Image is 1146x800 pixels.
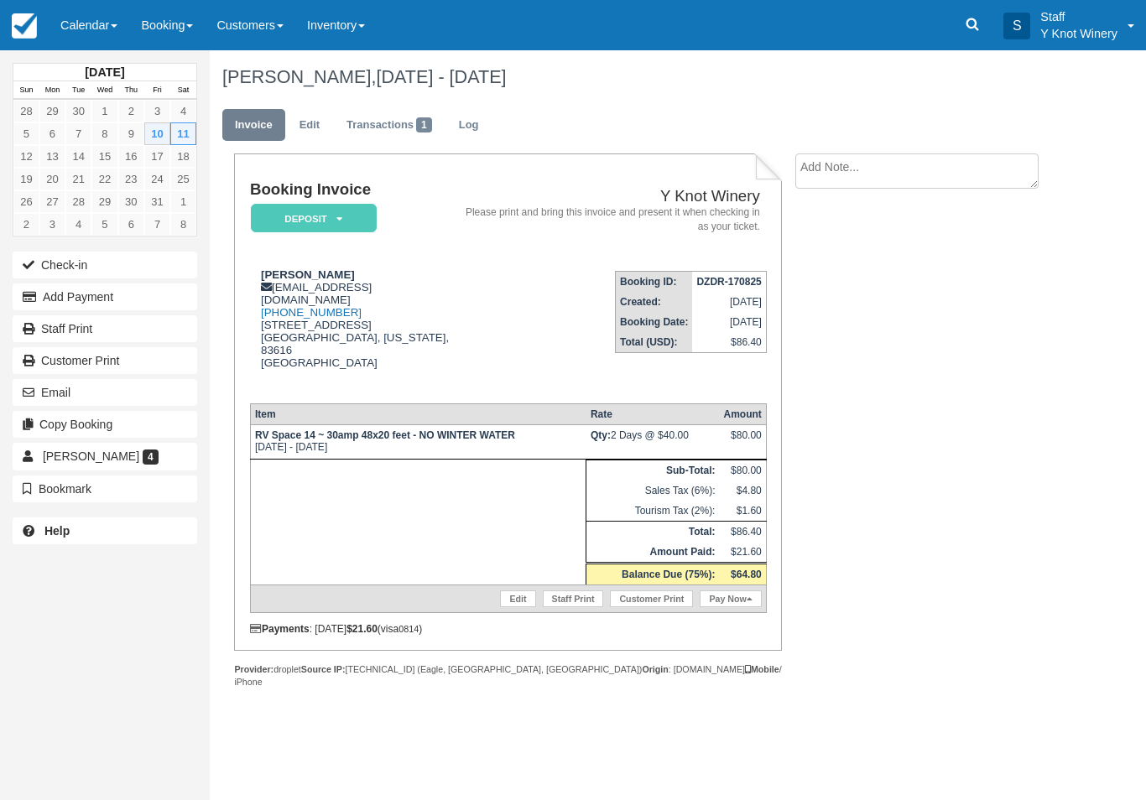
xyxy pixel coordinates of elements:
[250,623,767,635] div: : [DATE] (visa )
[692,292,766,312] td: [DATE]
[65,122,91,145] a: 7
[719,522,766,543] td: $86.40
[700,590,761,607] a: Pay Now
[692,312,766,332] td: [DATE]
[91,81,117,100] th: Wed
[65,145,91,168] a: 14
[91,100,117,122] a: 1
[616,312,693,332] th: Booking Date:
[13,122,39,145] a: 5
[13,252,197,278] button: Check-in
[416,117,432,132] span: 1
[170,122,196,145] a: 11
[719,481,766,501] td: $4.80
[250,425,586,460] td: [DATE] - [DATE]
[91,122,117,145] a: 8
[170,168,196,190] a: 25
[144,122,170,145] a: 10
[398,624,419,634] small: 0814
[500,590,535,607] a: Edit
[719,404,766,425] th: Amount
[118,122,144,145] a: 9
[144,145,170,168] a: 17
[144,190,170,213] a: 31
[610,590,693,607] a: Customer Print
[692,332,766,353] td: $86.40
[586,542,720,564] th: Amount Paid:
[719,501,766,522] td: $1.60
[591,429,611,441] strong: Qty
[745,664,779,674] strong: Mobile
[13,190,39,213] a: 26
[251,204,377,233] em: Deposit
[65,100,91,122] a: 30
[91,145,117,168] a: 15
[170,81,196,100] th: Sat
[144,81,170,100] th: Fri
[719,542,766,564] td: $21.60
[234,663,782,688] div: droplet [TECHNICAL_ID] (Eagle, [GEOGRAPHIC_DATA], [GEOGRAPHIC_DATA]) : [DOMAIN_NAME] / iPhone
[39,145,65,168] a: 13
[642,664,668,674] strong: Origin
[39,190,65,213] a: 27
[39,100,65,122] a: 29
[465,188,760,205] h2: Y Knot Winery
[39,122,65,145] a: 6
[85,65,124,79] strong: [DATE]
[118,213,144,236] a: 6
[91,190,117,213] a: 29
[13,517,197,544] a: Help
[376,66,506,87] span: [DATE] - [DATE]
[616,272,693,293] th: Booking ID:
[250,181,458,199] h1: Booking Invoice
[13,379,197,406] button: Email
[65,81,91,100] th: Tue
[144,168,170,190] a: 24
[13,347,197,374] a: Customer Print
[346,623,378,635] strong: $21.60
[586,404,720,425] th: Rate
[1040,8,1117,25] p: Staff
[586,564,720,585] th: Balance Due (75%):
[261,268,355,281] strong: [PERSON_NAME]
[616,332,693,353] th: Total (USD):
[616,292,693,312] th: Created:
[12,13,37,39] img: checkfront-main-nav-mini-logo.png
[118,81,144,100] th: Thu
[144,100,170,122] a: 3
[731,569,762,580] strong: $64.80
[696,276,761,288] strong: DZDR-170825
[118,190,144,213] a: 30
[586,481,720,501] td: Sales Tax (6%):
[170,145,196,168] a: 18
[43,449,139,463] span: [PERSON_NAME]
[13,411,197,438] button: Copy Booking
[170,213,196,236] a: 8
[250,623,310,635] strong: Payments
[65,168,91,190] a: 21
[143,449,159,465] span: 4
[446,109,492,142] a: Log
[13,145,39,168] a: 12
[13,283,197,310] button: Add Payment
[39,81,65,100] th: Mon
[13,81,39,100] th: Sun
[170,190,196,213] a: 1
[586,501,720,522] td: Tourism Tax (2%):
[118,145,144,168] a: 16
[1040,25,1117,42] p: Y Knot Winery
[334,109,445,142] a: Transactions1
[586,522,720,543] th: Total:
[65,190,91,213] a: 28
[222,109,285,142] a: Invoice
[250,404,586,425] th: Item
[543,590,604,607] a: Staff Print
[13,213,39,236] a: 2
[39,168,65,190] a: 20
[465,205,760,234] address: Please print and bring this invoice and present it when checking in as your ticket.
[261,306,362,319] a: [PHONE_NUMBER]
[144,213,170,236] a: 7
[170,100,196,122] a: 4
[91,168,117,190] a: 22
[44,524,70,538] b: Help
